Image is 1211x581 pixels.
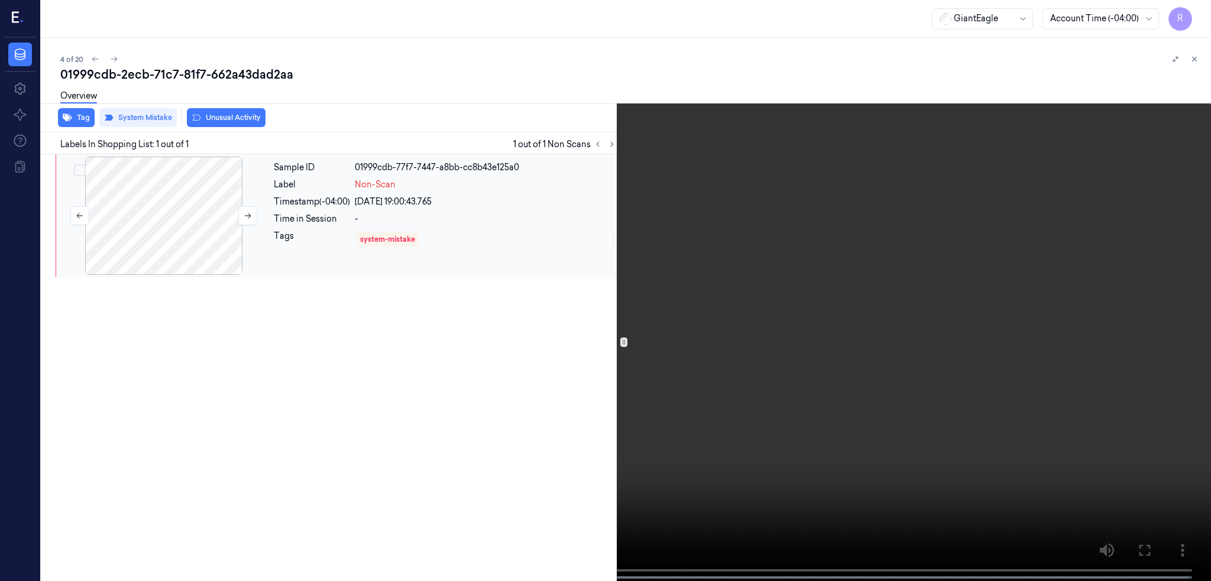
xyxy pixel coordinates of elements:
div: Label [274,178,350,191]
div: 01999cdb-77f7-7447-a8bb-cc8b43e125a0 [355,161,616,174]
button: Select row [74,164,86,176]
div: system-mistake [360,234,415,245]
button: Tag [58,108,95,127]
div: [DATE] 19:00:43.765 [355,196,616,208]
div: Tags [274,230,350,249]
span: 4 of 20 [60,54,83,64]
div: Timestamp (-04:00) [274,196,350,208]
div: Time in Session [274,213,350,225]
span: 1 out of 1 Non Scans [513,137,619,151]
button: R [1168,7,1192,31]
button: System Mistake [99,108,177,127]
span: Non-Scan [355,178,396,191]
div: - [355,213,616,225]
button: Unusual Activity [187,108,265,127]
a: Overview [60,90,97,103]
div: 01999cdb-2ecb-71c7-81f7-662a43dad2aa [60,66,1202,83]
span: Labels In Shopping List: 1 out of 1 [60,138,189,151]
div: Sample ID [274,161,350,174]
